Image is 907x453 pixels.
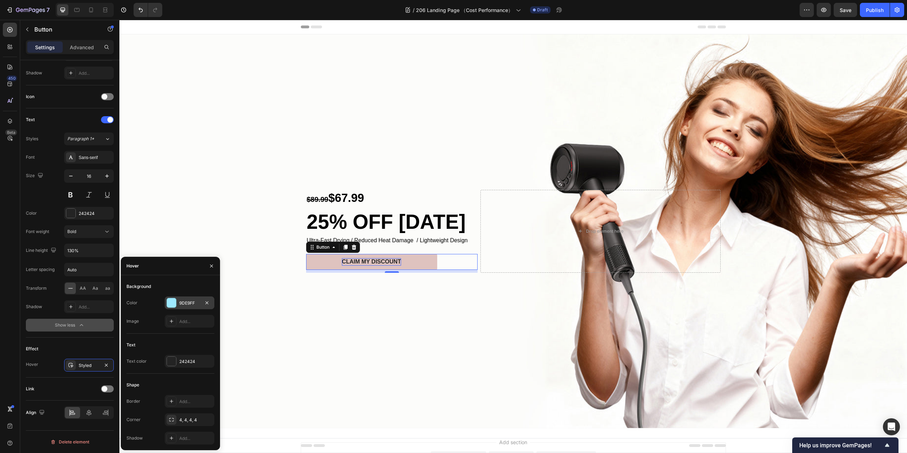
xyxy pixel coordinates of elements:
div: 242424 [179,358,213,365]
div: Shadow [26,70,42,76]
div: Button [196,224,212,231]
div: Show less [55,322,85,329]
iframe: Design area [119,20,907,453]
div: Rich Text Editor. Editing area: main [187,216,358,226]
div: Font weight [26,228,49,235]
div: 242424 [79,210,112,217]
div: Shadow [26,304,42,310]
p: 7 [46,6,50,14]
span: / [413,6,415,14]
span: Help us improve GemPages! [799,442,883,449]
div: Letter spacing [26,266,55,273]
button: Show less [26,319,114,332]
div: Styled [79,362,99,369]
div: Add... [79,304,112,310]
div: Sans-serif [79,154,112,161]
div: Background [126,283,151,290]
div: Add... [179,318,213,325]
div: Shadow [126,435,143,441]
span: AA [80,285,86,291]
button: <p>CLAIM MY DISCOUNT</p> [187,234,318,250]
div: Color [26,210,37,216]
div: Open Intercom Messenger [883,418,900,435]
div: Transform [26,285,47,291]
div: 450 [7,75,17,81]
button: Paragraph 1* [64,132,114,145]
div: Effect [26,346,38,352]
div: 4, 4, 4, 4 [179,417,213,423]
div: Styles [26,136,38,142]
button: Show survey - Help us improve GemPages! [799,441,891,449]
span: Bold [67,229,76,234]
div: Corner [126,417,141,423]
button: Bold [64,225,114,238]
div: Delete element [50,438,89,446]
button: Save [834,3,857,17]
div: Shape [126,382,139,388]
div: Image [126,318,139,324]
div: Link [26,386,34,392]
div: Line height [26,246,58,255]
span: Ultra-Fast Drying / Reduced Heat Damage / Lightweight Design [187,217,348,223]
div: Text color [126,358,147,364]
span: 206 Landing Page （Cost Performance） [416,6,513,14]
button: Delete element [26,436,114,448]
div: 9DE9FF [179,300,200,306]
p: ⁠⁠⁠⁠⁠⁠⁠ [187,189,357,215]
span: Save [840,7,851,13]
p: CLAIM MY DISCOUNT [222,238,282,246]
s: $89.99 [187,176,209,183]
div: Font [26,154,35,160]
div: Size [26,171,45,181]
div: Text [26,117,35,123]
span: Aa [92,285,98,291]
div: Hover [26,361,38,368]
div: Align [26,408,46,418]
h2: Rich Text Editor. Editing area: main [187,188,358,216]
div: Undo/Redo [134,3,162,17]
p: Settings [35,44,55,51]
div: Beta [5,130,17,135]
div: Add... [179,435,213,442]
div: Rich Text Editor. Editing area: main [222,238,282,246]
div: Border [126,398,140,404]
input: Auto [64,263,113,276]
div: Publish [866,6,884,14]
p: Advanced [70,44,94,51]
input: Auto [64,244,113,257]
div: Text [126,342,135,348]
span: 25% OFF [DATE] [187,191,347,213]
div: Drop element here [467,209,504,214]
span: Draft [537,7,548,13]
div: Add... [79,70,112,77]
div: Color [126,300,137,306]
p: Button [34,25,95,34]
div: Icon [26,94,34,100]
div: Add... [179,398,213,405]
button: 7 [3,3,53,17]
div: Hover [126,263,139,269]
span: Paragraph 1* [67,136,94,142]
button: Publish [860,3,890,17]
span: $67.99 [209,171,245,185]
div: Rich Text Editor. Editing area: main [187,170,358,188]
span: aa [105,285,110,291]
